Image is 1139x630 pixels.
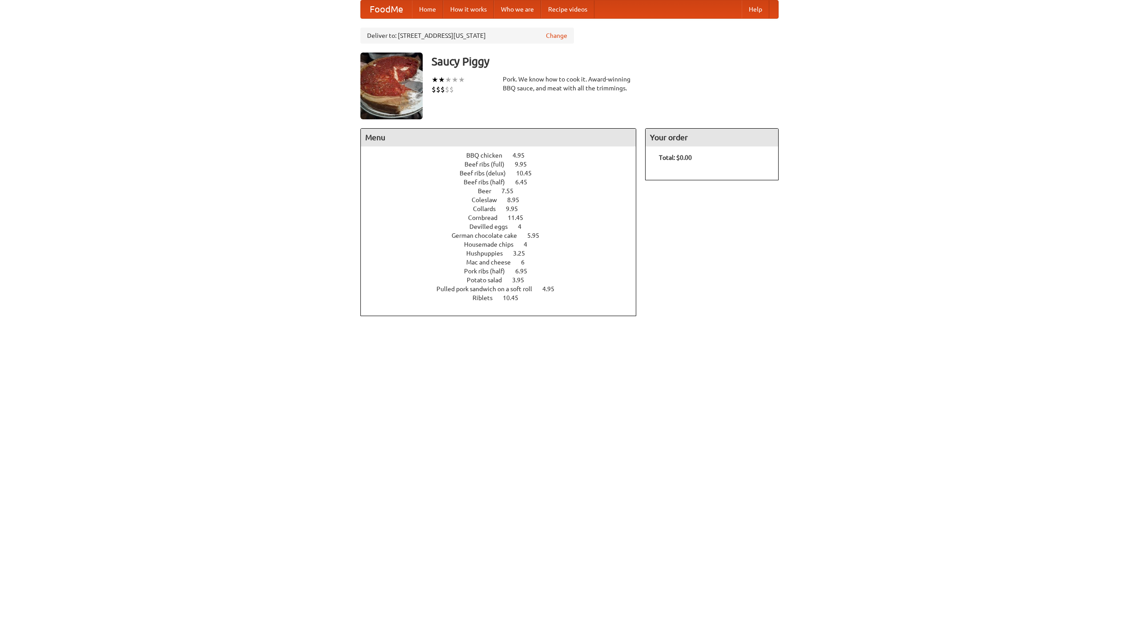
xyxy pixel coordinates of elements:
a: FoodMe [361,0,412,18]
span: Cornbread [468,214,506,221]
span: Beef ribs (delux) [460,170,515,177]
span: Mac and cheese [466,259,520,266]
span: 7.55 [501,187,522,195]
li: ★ [452,75,458,85]
h3: Saucy Piggy [432,53,779,70]
span: Riblets [473,294,501,301]
span: BBQ chicken [466,152,511,159]
li: ★ [445,75,452,85]
a: Potato salad 3.95 [467,276,541,284]
span: 4.95 [513,152,533,159]
li: $ [432,85,436,94]
span: 4.95 [542,285,563,293]
span: German chocolate cake [452,232,526,239]
a: Who we are [494,0,541,18]
a: Beef ribs (half) 6.45 [464,179,544,186]
span: 3.25 [513,250,534,257]
a: Recipe videos [541,0,594,18]
span: 10.45 [503,294,527,301]
a: Devilled eggs 4 [469,223,538,230]
a: Mac and cheese 6 [466,259,541,266]
li: $ [440,85,445,94]
a: German chocolate cake 5.95 [452,232,556,239]
a: Change [546,31,567,40]
span: 6 [521,259,533,266]
a: Cornbread 11.45 [468,214,540,221]
a: How it works [443,0,494,18]
span: 4 [518,223,530,230]
li: $ [445,85,449,94]
h4: Menu [361,129,636,146]
span: Housemade chips [464,241,522,248]
span: Beef ribs (full) [464,161,513,168]
li: $ [449,85,454,94]
span: 8.95 [507,196,528,203]
span: Beer [478,187,500,195]
span: Hushpuppies [466,250,512,257]
li: $ [436,85,440,94]
span: Pork ribs (half) [464,268,514,275]
li: ★ [438,75,445,85]
span: 3.95 [512,276,533,284]
span: Coleslaw [472,196,506,203]
span: Collards [473,205,505,212]
a: Coleslaw 8.95 [472,196,536,203]
span: Beef ribs (half) [464,179,514,186]
span: 6.95 [515,268,536,275]
a: Beer 7.55 [478,187,530,195]
li: ★ [458,75,465,85]
a: Beef ribs (delux) 10.45 [460,170,548,177]
span: 9.95 [506,205,527,212]
span: Potato salad [467,276,511,284]
span: 9.95 [515,161,536,168]
a: Pork ribs (half) 6.95 [464,268,544,275]
a: Home [412,0,443,18]
div: Deliver to: [STREET_ADDRESS][US_STATE] [360,28,574,44]
a: Hushpuppies 3.25 [466,250,541,257]
span: Devilled eggs [469,223,517,230]
b: Total: $0.00 [659,154,692,161]
h4: Your order [646,129,778,146]
span: 4 [524,241,536,248]
span: 6.45 [515,179,536,186]
span: 5.95 [527,232,548,239]
span: 11.45 [508,214,532,221]
li: ★ [432,75,438,85]
a: Collards 9.95 [473,205,534,212]
img: angular.jpg [360,53,423,119]
span: Pulled pork sandwich on a soft roll [436,285,541,293]
span: 10.45 [516,170,541,177]
a: Help [742,0,769,18]
a: Housemade chips 4 [464,241,544,248]
div: Pork. We know how to cook it. Award-winning BBQ sauce, and meat with all the trimmings. [503,75,636,93]
a: Pulled pork sandwich on a soft roll 4.95 [436,285,571,293]
a: Beef ribs (full) 9.95 [464,161,543,168]
a: Riblets 10.45 [473,294,535,301]
a: BBQ chicken 4.95 [466,152,541,159]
